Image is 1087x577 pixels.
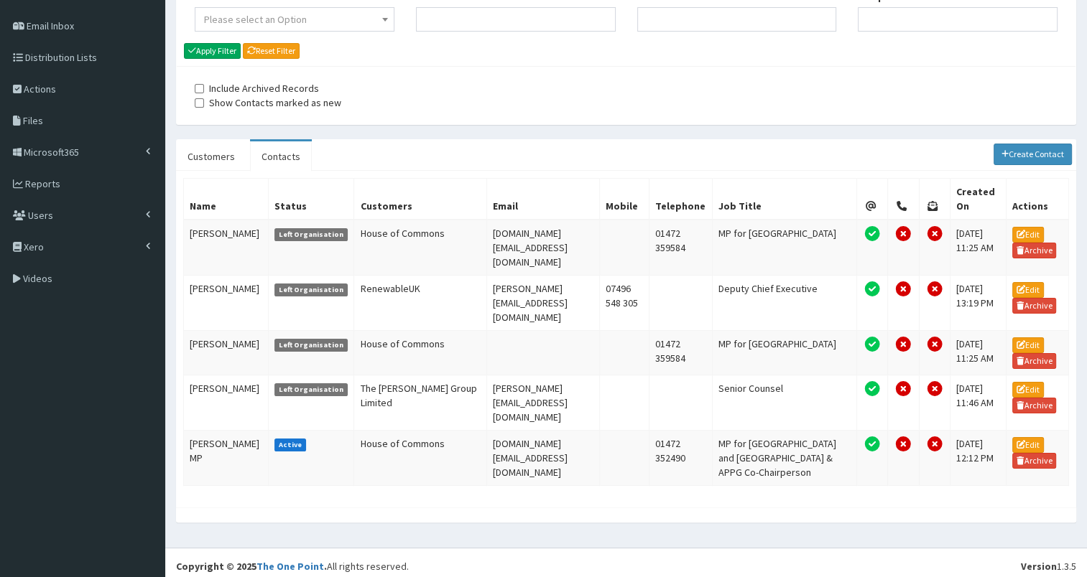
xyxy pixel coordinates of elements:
[23,272,52,285] span: Videos
[950,330,1006,375] td: [DATE] 11:25 AM
[950,275,1006,330] td: [DATE] 13:19 PM
[649,178,713,220] th: Telephone
[599,178,649,220] th: Mobile
[487,431,599,486] td: [DOMAIN_NAME][EMAIL_ADDRESS][DOMAIN_NAME]
[1012,337,1044,353] a: Edit
[274,438,307,451] label: Active
[25,177,60,190] span: Reports
[268,178,354,220] th: Status
[184,375,269,431] td: [PERSON_NAME]
[176,141,246,172] a: Customers
[1012,437,1044,453] a: Edit
[184,178,269,220] th: Name
[195,84,204,93] input: Include Archived Records
[25,51,97,64] span: Distribution Lists
[354,220,487,276] td: House of Commons
[27,19,74,32] span: Email Inbox
[1012,282,1044,298] a: Edit
[919,178,950,220] th: Post Permission
[354,330,487,375] td: House of Commons
[713,178,857,220] th: Job Title
[487,275,599,330] td: [PERSON_NAME][EMAIL_ADDRESS][DOMAIN_NAME]
[24,146,79,159] span: Microsoft365
[1012,227,1044,243] a: Edit
[1021,560,1057,573] b: Version
[184,431,269,486] td: [PERSON_NAME] MP
[243,43,300,59] a: Reset Filter
[354,431,487,486] td: House of Commons
[24,83,56,95] span: Actions
[274,383,348,396] label: Left Organisation
[713,275,857,330] td: Deputy Chief Executive
[713,220,857,276] td: MP for [GEOGRAPHIC_DATA]
[649,330,713,375] td: 01472 359584
[487,375,599,431] td: [PERSON_NAME][EMAIL_ADDRESS][DOMAIN_NAME]
[354,178,487,220] th: Customers
[649,431,713,486] td: 01472 352490
[204,13,307,26] span: Please select an Option
[950,375,1006,431] td: [DATE] 11:46 AM
[184,330,269,375] td: [PERSON_NAME]
[250,141,312,172] a: Contacts
[24,240,44,253] span: Xero
[274,339,348,352] label: Left Organisation
[23,114,43,127] span: Files
[354,275,487,330] td: RenewableUK
[1012,298,1057,314] a: Archive
[1006,178,1068,220] th: Actions
[184,275,269,330] td: [PERSON_NAME]
[950,220,1006,276] td: [DATE] 11:25 AM
[354,375,487,431] td: The [PERSON_NAME] Group Limited
[274,283,348,296] label: Left Organisation
[184,220,269,276] td: [PERSON_NAME]
[857,178,888,220] th: Email Permission
[888,178,919,220] th: Telephone Permission
[28,209,53,222] span: Users
[1012,453,1057,469] a: Archive
[649,220,713,276] td: 01472 359584
[950,431,1006,486] td: [DATE] 12:12 PM
[274,228,348,241] label: Left Organisation
[1012,243,1057,258] a: Archive
[950,178,1006,220] th: Created On
[176,560,327,573] strong: Copyright © 2025 .
[195,81,319,95] label: Include Archived Records
[713,431,857,486] td: MP for [GEOGRAPHIC_DATA] and [GEOGRAPHIC_DATA] & APPG Co-Chairperson
[1012,398,1057,413] a: Archive
[994,144,1073,165] a: Create Contact
[487,178,599,220] th: Email
[599,275,649,330] td: 07496 548 305
[487,220,599,276] td: [DOMAIN_NAME][EMAIL_ADDRESS][DOMAIN_NAME]
[713,330,857,375] td: MP for [GEOGRAPHIC_DATA]
[195,98,204,108] input: Show Contacts marked as new
[184,43,241,59] button: Apply Filter
[256,560,324,573] a: The One Point
[713,375,857,431] td: Senior Counsel
[1012,382,1044,398] a: Edit
[1012,353,1057,369] a: Archive
[195,95,341,110] label: Show Contacts marked as new
[1021,559,1076,573] div: 1.3.5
